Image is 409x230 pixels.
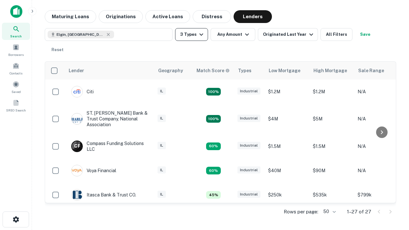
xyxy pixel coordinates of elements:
h6: Match Score [197,67,228,74]
div: Matching Properties: 12, hasApolloMatch: undefined [206,115,221,123]
a: SREO Search [2,97,30,114]
td: $535k [310,183,354,207]
td: $1.5M [265,134,310,158]
div: Matching Properties: 4, hasApolloMatch: undefined [206,167,221,174]
span: Search [10,34,22,39]
td: $5M [310,104,354,134]
button: All Filters [320,28,352,41]
div: IL [158,115,166,122]
button: Elgin, [GEOGRAPHIC_DATA], [GEOGRAPHIC_DATA] [45,28,173,41]
div: Industrial [237,142,260,149]
div: 50 [321,207,337,216]
img: capitalize-icon.png [10,5,22,18]
button: Lenders [234,10,272,23]
span: SREO Search [6,108,26,113]
div: Lender [69,67,84,74]
button: Distress [193,10,231,23]
div: Citi [71,86,94,97]
button: Originations [99,10,143,23]
img: picture [72,86,82,97]
td: $250k [265,183,310,207]
p: Rows per page: [284,208,318,216]
th: Lender [65,62,154,80]
div: Capitalize uses an advanced AI algorithm to match your search with the best lender. The match sco... [197,67,230,74]
div: Low Mortgage [269,67,300,74]
img: picture [72,165,82,176]
div: Industrial [237,191,260,198]
td: $1.5M [310,134,354,158]
div: Voya Financial [71,165,116,176]
button: Active Loans [145,10,190,23]
button: Any Amount [211,28,255,41]
button: Maturing Loans [45,10,96,23]
p: C F [74,143,80,149]
button: Save your search to get updates of matches that match your search criteria. [355,28,375,41]
div: Geography [158,67,183,74]
span: Borrowers [8,52,24,57]
div: Matching Properties: 8, hasApolloMatch: undefined [206,88,221,96]
a: Search [2,23,30,40]
td: $40M [265,158,310,183]
td: $1.2M [310,80,354,104]
div: Industrial [237,115,260,122]
a: Saved [2,78,30,96]
img: picture [72,189,82,200]
div: Compass Funding Solutions LLC [71,141,148,152]
td: $1.2M [265,80,310,104]
div: ST. [PERSON_NAME] Bank & Trust Company, National Association [71,110,148,128]
button: Reset [47,43,68,56]
div: Sale Range [358,67,384,74]
th: Types [234,62,265,80]
div: Itasca Bank & Trust CO. [71,189,136,201]
div: IL [158,191,166,198]
div: Types [238,67,251,74]
a: Contacts [2,60,30,77]
th: Geography [154,62,193,80]
div: Industrial [237,166,260,174]
div: Matching Properties: 4, hasApolloMatch: undefined [206,142,221,150]
iframe: Chat Widget [377,179,409,210]
div: IL [158,166,166,174]
div: High Mortgage [313,67,347,74]
p: 1–27 of 27 [347,208,371,216]
div: IL [158,88,166,95]
th: Capitalize uses an advanced AI algorithm to match your search with the best lender. The match sco... [193,62,234,80]
div: IL [158,142,166,149]
td: $4M [265,104,310,134]
th: Low Mortgage [265,62,310,80]
div: Originated Last Year [263,31,315,38]
button: 3 Types [175,28,208,41]
div: Matching Properties: 3, hasApolloMatch: undefined [206,191,221,199]
th: High Mortgage [310,62,354,80]
div: Industrial [237,88,260,95]
a: Borrowers [2,41,30,58]
span: Contacts [10,71,22,76]
button: Originated Last Year [258,28,318,41]
td: $90M [310,158,354,183]
span: Elgin, [GEOGRAPHIC_DATA], [GEOGRAPHIC_DATA] [57,32,104,37]
img: picture [72,113,82,124]
span: Saved [12,89,21,94]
